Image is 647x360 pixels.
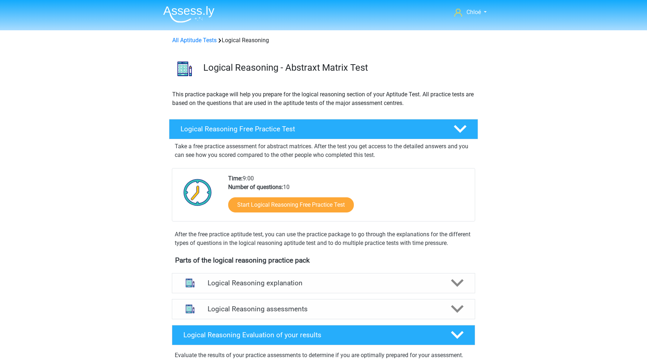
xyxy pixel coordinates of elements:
[208,305,439,313] h4: Logical Reasoning assessments
[223,174,474,221] div: 9:00 10
[179,174,216,210] img: Clock
[208,279,439,287] h4: Logical Reasoning explanation
[163,6,214,23] img: Assessly
[169,299,478,319] a: assessments Logical Reasoning assessments
[228,175,243,182] b: Time:
[228,197,354,212] a: Start Logical Reasoning Free Practice Test
[172,37,217,44] a: All Aptitude Tests
[228,184,283,190] b: Number of questions:
[451,8,490,17] a: Chloé
[183,331,439,339] h4: Logical Reasoning Evaluation of your results
[175,351,472,360] p: Evaluate the results of your practice assessments to determine if you are optimally prepared for ...
[172,230,475,247] div: After the free practice aptitude test, you can use the practice package to go through the explana...
[175,256,472,264] h4: Parts of the logical reasoning practice pack
[175,142,472,159] p: Take a free practice assessment for abstract matrices. After the test you get access to the detai...
[466,9,481,16] span: Chloé
[181,300,199,318] img: logical reasoning assessments
[169,36,478,45] div: Logical Reasoning
[203,62,472,73] h3: Logical Reasoning - Abstraxt Matrix Test
[169,325,478,345] a: Logical Reasoning Evaluation of your results
[169,53,200,84] img: logical reasoning
[166,119,481,139] a: Logical Reasoning Free Practice Test
[181,125,442,133] h4: Logical Reasoning Free Practice Test
[181,274,199,292] img: logical reasoning explanations
[169,273,478,293] a: explanations Logical Reasoning explanation
[172,90,475,107] p: This practice package will help you prepare for the logical reasoning section of your Aptitude Te...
